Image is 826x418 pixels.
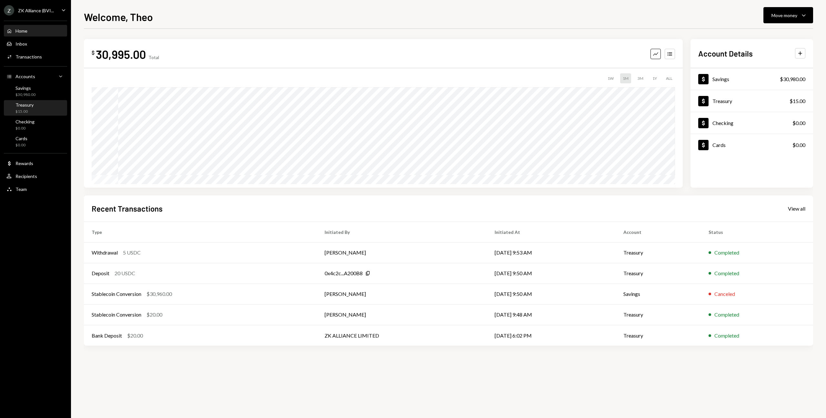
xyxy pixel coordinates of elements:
div: Team [15,186,27,192]
div: $0.00 [15,126,35,131]
div: Transactions [15,54,42,59]
div: 1Y [650,73,660,83]
h1: Welcome, Theo [84,10,153,23]
div: Savings [15,85,35,91]
th: Initiated At [487,222,616,242]
div: $30,980.00 [15,92,35,98]
div: ALL [663,73,675,83]
a: Checking$0.00 [690,112,813,134]
div: Checking [15,119,35,124]
div: 1M [620,73,631,83]
div: $15.00 [790,97,805,105]
div: Total [148,55,159,60]
div: ZK Alliance (BVI... [18,8,54,13]
a: Savings$30,980.00 [690,68,813,90]
a: Cards$0.00 [690,134,813,156]
a: Inbox [4,38,67,49]
a: Team [4,183,67,195]
div: Completed [714,332,739,340]
div: $ [92,49,95,56]
div: Completed [714,249,739,256]
div: Withdrawal [92,249,118,256]
div: Checking [712,120,733,126]
td: [DATE] 9:50 AM [487,284,616,304]
td: ZK ALLIANCE LIMITED [317,325,487,346]
div: Bank Deposit [92,332,122,340]
div: Cards [15,136,27,141]
td: [DATE] 9:50 AM [487,263,616,284]
th: Initiated By [317,222,487,242]
div: Recipients [15,173,37,179]
div: Completed [714,311,739,319]
div: Home [15,28,27,34]
div: 5 USDC [123,249,141,256]
div: 20 USDC [115,269,135,277]
td: Savings [616,284,701,304]
h2: Account Details [698,48,753,59]
div: Stablecoin Conversion [92,311,141,319]
td: Treasury [616,263,701,284]
div: $30,980.00 [780,75,805,83]
a: Treasury$15.00 [690,90,813,112]
a: Accounts [4,70,67,82]
a: Rewards [4,157,67,169]
div: 1W [605,73,616,83]
td: [PERSON_NAME] [317,284,487,304]
div: 0x4c2c...A200B8 [325,269,363,277]
button: Move money [763,7,813,23]
div: $20.00 [127,332,143,340]
th: Account [616,222,701,242]
div: Move money [771,12,797,19]
div: Accounts [15,74,35,79]
div: Cards [712,142,726,148]
td: [DATE] 9:48 AM [487,304,616,325]
div: Completed [714,269,739,277]
a: Recipients [4,170,67,182]
td: Treasury [616,304,701,325]
div: $20.00 [146,311,162,319]
td: [DATE] 9:53 AM [487,242,616,263]
div: Z [4,5,14,16]
div: $15.00 [15,109,34,114]
td: Treasury [616,325,701,346]
a: View all [788,205,805,212]
td: [DATE] 6:02 PM [487,325,616,346]
div: 30,995.00 [96,47,146,61]
h2: Recent Transactions [92,203,163,214]
div: $0.00 [792,141,805,149]
div: Rewards [15,161,33,166]
div: Treasury [15,102,34,108]
div: Treasury [712,98,732,104]
div: 3M [635,73,646,83]
div: $0.00 [15,142,27,148]
div: Savings [712,76,729,82]
a: Checking$0.00 [4,117,67,132]
div: $30,960.00 [146,290,172,298]
a: Cards$0.00 [4,134,67,149]
div: Canceled [714,290,735,298]
td: [PERSON_NAME] [317,304,487,325]
th: Status [701,222,813,242]
div: Stablecoin Conversion [92,290,141,298]
a: Savings$30,980.00 [4,83,67,99]
div: $0.00 [792,119,805,127]
a: Home [4,25,67,37]
td: Treasury [616,242,701,263]
div: Inbox [15,41,27,47]
td: [PERSON_NAME] [317,242,487,263]
th: Type [84,222,317,242]
a: Transactions [4,51,67,62]
a: Treasury$15.00 [4,100,67,116]
div: Deposit [92,269,109,277]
